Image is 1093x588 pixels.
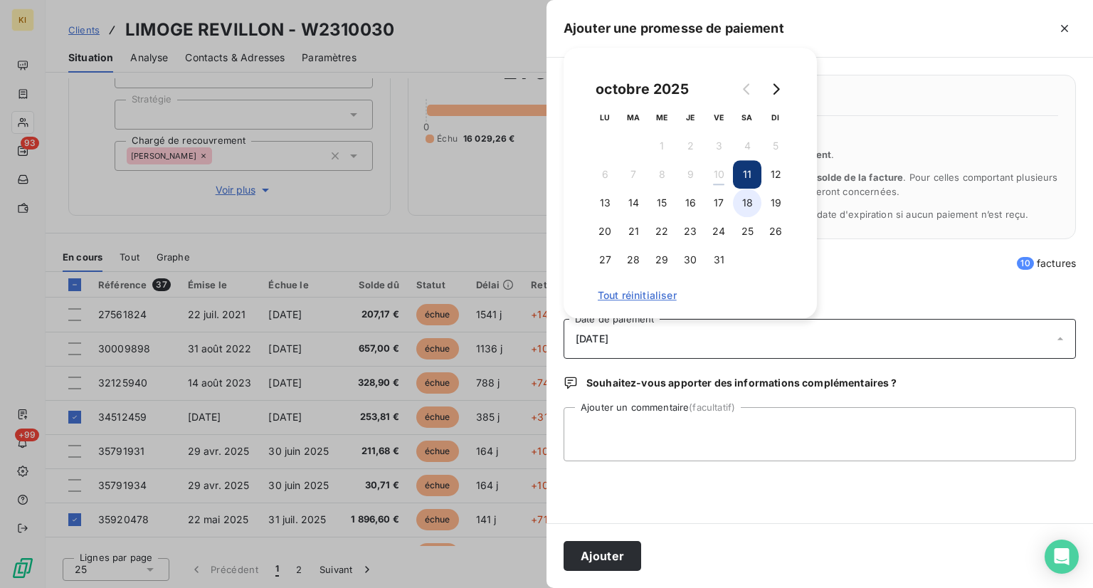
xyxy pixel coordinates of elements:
[733,75,761,103] button: Go to previous month
[761,189,790,217] button: 19
[619,103,648,132] th: mardi
[676,246,704,274] button: 30
[704,246,733,274] button: 31
[676,189,704,217] button: 16
[648,160,676,189] button: 8
[704,160,733,189] button: 10
[591,217,619,246] button: 20
[591,246,619,274] button: 27
[676,217,704,246] button: 23
[591,189,619,217] button: 13
[676,160,704,189] button: 9
[704,132,733,160] button: 3
[761,75,790,103] button: Go to next month
[1017,256,1076,271] span: factures
[676,103,704,132] th: jeudi
[761,160,790,189] button: 12
[676,132,704,160] button: 2
[648,103,676,132] th: mercredi
[591,160,619,189] button: 6
[1017,257,1033,270] span: 10
[761,103,790,132] th: dimanche
[564,541,641,571] button: Ajouter
[591,78,694,100] div: octobre 2025
[591,103,619,132] th: lundi
[648,217,676,246] button: 22
[733,160,761,189] button: 11
[648,189,676,217] button: 15
[733,132,761,160] button: 4
[619,246,648,274] button: 28
[648,132,676,160] button: 1
[619,189,648,217] button: 14
[564,19,784,38] h5: Ajouter une promesse de paiement
[704,217,733,246] button: 24
[750,172,904,183] span: l’ensemble du solde de la facture
[761,217,790,246] button: 26
[733,217,761,246] button: 25
[761,132,790,160] button: 5
[733,189,761,217] button: 18
[733,103,761,132] th: samedi
[704,103,733,132] th: vendredi
[598,172,1058,197] span: La promesse de paiement couvre . Pour celles comportant plusieurs échéances, seules les échéances...
[576,333,608,345] span: [DATE]
[598,290,783,301] span: Tout réinitialiser
[1045,540,1079,574] div: Open Intercom Messenger
[586,376,897,390] span: Souhaitez-vous apporter des informations complémentaires ?
[619,217,648,246] button: 21
[648,246,676,274] button: 29
[619,160,648,189] button: 7
[704,189,733,217] button: 17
